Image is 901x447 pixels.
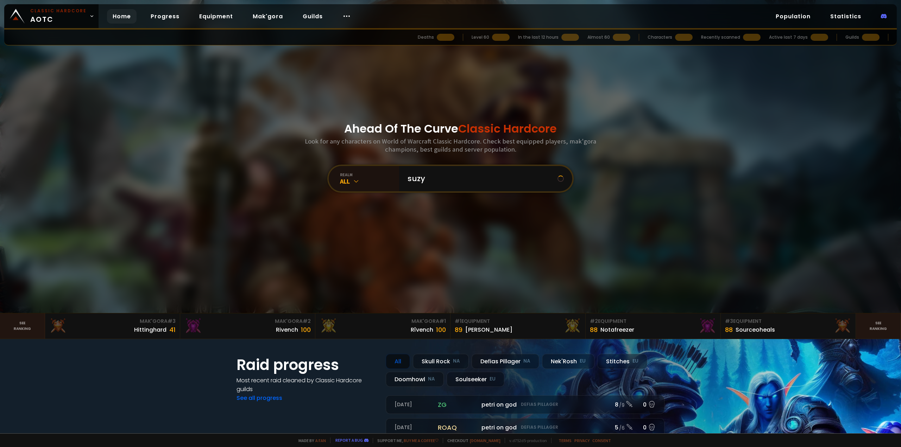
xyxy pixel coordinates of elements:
div: Equipment [455,318,581,325]
div: 100 [301,325,311,334]
a: Consent [592,438,611,443]
div: Equipment [590,318,716,325]
span: Made by [294,438,326,443]
a: Report a bug [335,438,363,443]
div: Guilds [845,34,859,40]
div: 88 [590,325,598,334]
span: # 2 [303,318,311,325]
a: Mak'Gora#1Rîvench100 [315,313,450,339]
div: Mak'Gora [49,318,176,325]
small: NA [523,358,530,365]
div: All [340,177,399,185]
h1: Raid progress [237,354,377,376]
div: 89 [455,325,462,334]
div: Defias Pillager [472,354,539,369]
div: 41 [169,325,176,334]
a: [DATE]roaqpetri on godDefias Pillager5 /60 [386,418,664,437]
div: Characters [648,34,672,40]
span: Checkout [443,438,500,443]
a: Mak'Gora#3Hittinghard41 [45,313,180,339]
a: Privacy [574,438,590,443]
a: Seeranking [856,313,901,339]
div: [PERSON_NAME] [465,325,512,334]
a: Progress [145,9,185,24]
a: #2Equipment88Notafreezer [586,313,721,339]
a: #3Equipment88Sourceoheals [721,313,856,339]
small: EU [490,376,496,383]
div: Almost 60 [587,34,610,40]
span: v. d752d5 - production [505,438,547,443]
a: Home [107,9,137,24]
h1: Ahead Of The Curve [344,120,557,137]
div: 100 [436,325,446,334]
div: Doomhowl [386,372,444,387]
a: Statistics [825,9,867,24]
a: Mak'gora [247,9,289,24]
span: # 3 [168,318,176,325]
a: [DATE]zgpetri on godDefias Pillager8 /90 [386,395,664,414]
div: Soulseeker [447,372,504,387]
small: NA [453,358,460,365]
a: Buy me a coffee [404,438,439,443]
span: # 1 [455,318,461,325]
div: Stitches [597,354,647,369]
small: NA [428,376,435,383]
small: EU [632,358,638,365]
a: [DOMAIN_NAME] [470,438,500,443]
div: realm [340,172,399,177]
div: All [386,354,410,369]
a: Equipment [194,9,239,24]
div: Level 60 [472,34,489,40]
a: Population [770,9,816,24]
div: In the last 12 hours [518,34,559,40]
a: Terms [559,438,572,443]
div: Nek'Rosh [542,354,594,369]
div: Notafreezer [600,325,634,334]
a: Classic HardcoreAOTC [4,4,99,28]
span: Classic Hardcore [458,121,557,136]
span: AOTC [30,8,87,25]
a: See all progress [237,394,282,402]
small: Classic Hardcore [30,8,87,14]
a: a fan [315,438,326,443]
h4: Most recent raid cleaned by Classic Hardcore guilds [237,376,377,394]
h3: Look for any characters on World of Warcraft Classic Hardcore. Check best equipped players, mak'g... [302,137,599,153]
div: Rîvench [411,325,433,334]
div: Rivench [276,325,298,334]
div: Sourceoheals [736,325,775,334]
div: Recently scanned [701,34,740,40]
div: Active last 7 days [769,34,808,40]
a: #1Equipment89[PERSON_NAME] [450,313,586,339]
div: Deaths [418,34,434,40]
div: 88 [725,325,733,334]
div: Skull Rock [413,354,469,369]
div: Mak'Gora [320,318,446,325]
div: Hittinghard [134,325,166,334]
span: Support me, [373,438,439,443]
a: Guilds [297,9,328,24]
a: Mak'Gora#2Rivench100 [180,313,315,339]
div: Mak'Gora [184,318,311,325]
small: EU [580,358,586,365]
span: # 2 [590,318,598,325]
span: # 3 [725,318,733,325]
div: Equipment [725,318,851,325]
input: Search a character... [403,166,557,191]
span: # 1 [439,318,446,325]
